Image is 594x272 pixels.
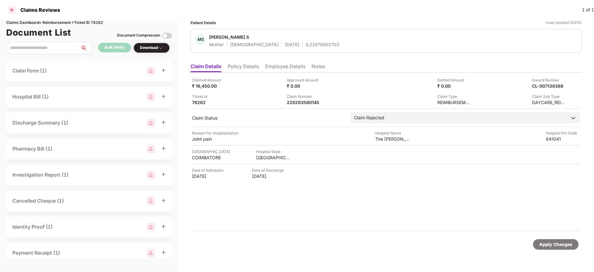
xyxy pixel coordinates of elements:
[532,77,566,83] div: Inward Number
[192,99,226,105] div: 76262
[146,93,155,101] img: svg+xml;base64,PHN2ZyBpZD0iR3JvdXBfMjg4MTMiIGRhdGEtbmFtZT0iR3JvdXAgMjg4MTMiIHhtbG5zPSJodHRwOi8vd3...
[437,77,471,83] div: Settled Amount
[12,67,47,75] div: Claim Form (1)
[209,34,249,40] div: [PERSON_NAME] S
[146,67,155,75] img: svg+xml;base64,PHN2ZyBpZD0iR3JvdXBfMjg4MTMiIGRhdGEtbmFtZT0iR3JvdXAgMjg4MTMiIHhtbG5zPSJodHRwOi8vd3...
[146,223,155,231] img: svg+xml;base64,PHN2ZyBpZD0iR3JvdXBfMjg4MTMiIGRhdGEtbmFtZT0iR3JvdXAgMjg4MTMiIHhtbG5zPSJodHRwOi8vd3...
[570,115,576,121] img: downArrowIcon
[190,63,221,72] li: Claim Details
[192,94,226,99] div: Ticket Id
[287,99,321,105] div: 220203580145
[539,241,572,248] div: Apply Changes
[230,42,278,47] div: [DEMOGRAPHIC_DATA]
[532,99,566,105] div: DAYCARE_REIMBURSEMENT
[209,42,224,47] div: Mother
[265,63,305,72] li: Employee Details
[146,197,155,205] img: svg+xml;base64,PHN2ZyBpZD0iR3JvdXBfMjg4MTMiIGRhdGEtbmFtZT0iR3JvdXAgMjg4MTMiIHhtbG5zPSJodHRwOi8vd3...
[287,77,321,83] div: Approved Amount
[80,46,93,50] span: search
[17,7,60,13] div: Claims Reviews
[195,34,206,45] div: MS
[12,93,49,101] div: Hospital Bill (1)
[192,149,230,155] div: [GEOGRAPHIC_DATA]
[12,171,68,179] div: Investigation Report (1)
[285,42,299,47] div: [DATE]
[161,146,166,151] span: plus
[252,173,286,179] div: [DATE]
[256,149,290,155] div: Hospital State
[437,99,471,105] div: REIMBURSEMENT
[252,167,286,173] div: Date of Discharge
[117,33,160,38] div: Document Compression
[162,31,172,41] img: svg+xml;base64,PHN2ZyBpZD0iVG9nZ2xlLTMyeDMyIiB4bWxucz0iaHR0cDovL3d3dy53My5vcmcvMjAwMC9zdmciIHdpZH...
[375,130,409,136] div: Hospital Name
[161,94,166,99] span: plus
[546,130,580,136] div: Hospital Pin Code
[192,136,226,142] div: Joint pain
[12,197,64,205] div: Cancelled Cheque (1)
[532,83,566,89] div: CL-007139388
[161,68,166,72] span: plus
[192,155,226,160] div: COIMBATORE
[375,136,409,142] div: The [PERSON_NAME] Pharmacy
[256,155,290,160] div: [GEOGRAPHIC_DATA]
[354,114,384,121] div: Claim Rejected
[228,63,259,72] li: Policy Details
[146,119,155,127] img: svg+xml;base64,PHN2ZyBpZD0iR3JvdXBfMjg4MTMiIGRhdGEtbmFtZT0iR3JvdXAgMjg4MTMiIHhtbG5zPSJodHRwOi8vd3...
[146,249,155,257] img: svg+xml;base64,PHN2ZyBpZD0iR3JvdXBfMjg4MTMiIGRhdGEtbmFtZT0iR3JvdXAgMjg4MTMiIHhtbG5zPSJodHRwOi8vd3...
[146,145,155,153] img: svg+xml;base64,PHN2ZyBpZD0iR3JvdXBfMjg4MTMiIGRhdGEtbmFtZT0iR3JvdXAgMjg4MTMiIHhtbG5zPSJodHRwOi8vd3...
[6,20,172,26] div: Claims Dashboard > Reimbursement > Ticket ID 76262
[161,224,166,229] span: plus
[140,45,163,51] div: Download
[437,83,471,89] div: ₹ 0.00
[287,94,321,99] div: Claim Number
[105,45,124,50] div: Bulk Verify
[582,7,594,13] div: 1 of 1
[161,198,166,203] span: plus
[306,42,339,47] div: IL22878802703
[192,77,226,83] div: Claimed Amount
[312,63,325,72] li: Notes
[546,136,580,142] div: 641041
[192,83,226,89] div: ₹ 16,450.00
[545,20,582,26] div: *Last Updated [DATE]
[12,223,53,231] div: Identity Proof (1)
[532,94,566,99] div: Claim Sub Type
[161,250,166,255] span: plus
[12,119,68,127] div: Discharge Summary (1)
[192,167,226,173] div: Date of Admission
[80,42,93,54] button: search
[158,46,163,50] img: svg+xml;base64,PHN2ZyBpZD0iRHJvcGRvd24tMzJ4MzIiIHhtbG5zPSJodHRwOi8vd3d3LnczLm9yZy8yMDAwL3N2ZyIgd2...
[192,173,226,179] div: [DATE]
[12,249,60,257] div: Payment Receipt (1)
[161,120,166,125] span: plus
[192,130,238,136] div: Reason For Hospitalisation
[12,145,52,153] div: Pharmacy Bill (1)
[192,115,344,121] div: Claim Status
[287,83,321,89] div: ₹ 0.00
[6,26,71,39] h1: Document List
[437,94,471,99] div: Claim Type
[146,171,155,179] img: svg+xml;base64,PHN2ZyBpZD0iR3JvdXBfMjg4MTMiIGRhdGEtbmFtZT0iR3JvdXAgMjg4MTMiIHhtbG5zPSJodHRwOi8vd3...
[161,172,166,177] span: plus
[190,20,216,26] div: Patient Details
